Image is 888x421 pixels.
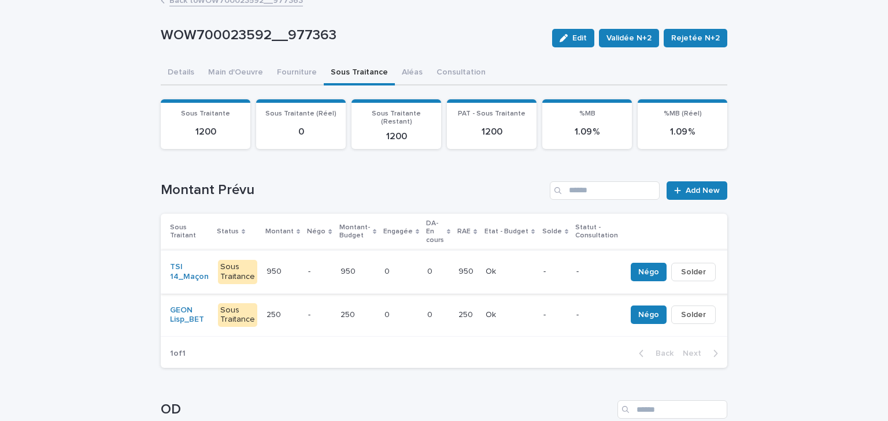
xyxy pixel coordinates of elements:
[645,126,720,137] p: 1.09 %
[181,110,230,117] span: Sous Traitante
[683,349,708,357] span: Next
[161,250,734,293] tr: TSI 14_Maçon Sous Traitance950950 -950950 00 00 950950 OkOk --NégoSolder
[263,126,339,137] p: 0
[667,181,727,200] a: Add New
[161,401,613,418] h1: OD
[484,225,528,238] p: Etat - Budget
[324,61,395,85] button: Sous Traitance
[678,348,727,359] button: Next
[671,32,720,44] span: Rejetée N+2
[599,29,659,47] button: Validée N+2
[267,308,283,320] p: 250
[427,308,435,320] p: 0
[543,267,567,277] p: -
[576,310,617,320] p: -
[161,340,195,368] p: 1 of 1
[664,110,702,117] span: %MB (Réel)
[458,264,476,277] p: 950
[671,305,716,324] button: Solder
[486,264,498,277] p: Ok
[161,182,545,199] h1: Montant Prévu
[458,110,526,117] span: PAT - Sous Traitante
[427,264,435,277] p: 0
[552,29,594,47] button: Edit
[168,126,243,137] p: 1200
[649,349,674,357] span: Back
[631,305,667,324] button: Négo
[542,225,562,238] p: Solde
[486,308,498,320] p: Ok
[458,308,475,320] p: 250
[430,61,493,85] button: Consultation
[341,264,358,277] p: 950
[383,225,413,238] p: Engagée
[201,61,270,85] button: Main d'Oeuvre
[550,181,660,200] input: Search
[170,262,209,282] a: TSI 14_Maçon
[395,61,430,85] button: Aléas
[161,293,734,337] tr: GEON Lisp_BET Sous Traitance250250 -250250 00 00 250250 OkOk --NégoSolder
[630,348,678,359] button: Back
[457,225,471,238] p: RAE
[671,263,716,281] button: Solder
[372,110,421,125] span: Sous Traitante (Restant)
[543,310,567,320] p: -
[579,110,595,117] span: %MB
[265,225,294,238] p: Montant
[270,61,324,85] button: Fourniture
[358,131,434,142] p: 1200
[384,264,392,277] p: 0
[549,126,625,137] p: 1.09 %
[384,308,392,320] p: 0
[617,400,727,419] input: Search
[606,32,652,44] span: Validée N+2
[681,266,706,278] span: Solder
[308,267,331,277] p: -
[631,263,667,281] button: Négo
[638,266,659,278] span: Négo
[638,309,659,321] span: Négo
[341,308,357,320] p: 250
[218,303,257,327] div: Sous Traitance
[339,221,370,243] p: Montant-Budget
[308,310,331,320] p: -
[575,221,618,243] p: Statut - Consultation
[267,264,284,277] p: 950
[426,217,444,247] p: DA-En cours
[217,225,239,238] p: Status
[576,267,617,277] p: -
[664,29,727,47] button: Rejetée N+2
[686,187,720,195] span: Add New
[307,225,325,238] p: Négo
[161,27,543,44] p: WOW700023592__977363
[170,221,210,243] p: Sous Traitant
[218,260,257,284] div: Sous Traitance
[265,110,336,117] span: Sous Traitante (Réel)
[161,61,201,85] button: Details
[572,34,587,42] span: Edit
[681,309,706,321] span: Solder
[170,305,209,325] a: GEON Lisp_BET
[454,126,530,137] p: 1200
